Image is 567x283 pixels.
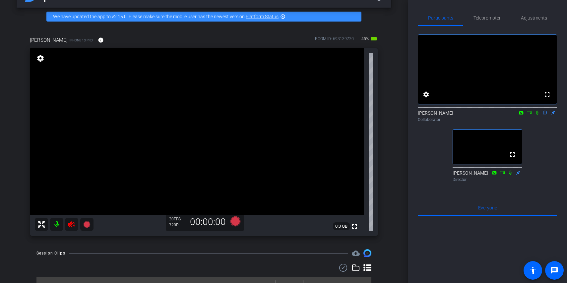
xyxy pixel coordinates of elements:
[69,38,93,43] span: iPhone 13 Pro
[98,37,104,43] mat-icon: info
[46,12,361,22] div: We have updated the app to v2.15.0. Please make sure the mobile user has the newest version.
[473,16,501,20] span: Teleprompter
[280,14,285,19] mat-icon: highlight_off
[169,216,186,222] div: 30
[350,222,358,230] mat-icon: fullscreen
[550,266,558,274] mat-icon: message
[541,109,549,115] mat-icon: flip
[246,14,279,19] a: Platform Status
[508,150,516,158] mat-icon: fullscreen
[352,249,360,257] mat-icon: cloud_upload
[352,249,360,257] span: Destinations for your clips
[315,36,354,45] div: ROOM ID: 693139720
[186,216,230,228] div: 00:00:00
[363,249,371,257] img: Session clips
[453,170,522,183] div: [PERSON_NAME]
[360,33,370,44] span: 45%
[543,90,551,98] mat-icon: fullscreen
[418,117,557,123] div: Collaborator
[30,36,68,44] span: [PERSON_NAME]
[453,177,522,183] div: Director
[521,16,547,20] span: Adjustments
[478,205,497,210] span: Everyone
[422,90,430,98] mat-icon: settings
[428,16,453,20] span: Participants
[174,217,181,221] span: FPS
[36,54,45,62] mat-icon: settings
[36,250,65,256] div: Session Clips
[333,222,350,230] span: 0.3 GB
[169,222,186,228] div: 720P
[370,35,378,43] mat-icon: battery_std
[529,266,537,274] mat-icon: accessibility
[418,110,557,123] div: [PERSON_NAME]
